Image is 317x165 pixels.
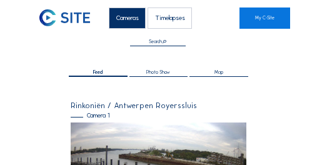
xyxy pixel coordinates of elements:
div: Timelapses [148,7,192,29]
div: Rinkoniën / Antwerpen Royerssluis [71,102,246,109]
img: C-SITE Logo [39,9,90,26]
a: My C-Site [239,7,290,29]
div: Cameras [109,7,146,29]
span: Photo Show [146,70,170,75]
div: Camera 1 [71,112,246,119]
span: Feed [93,70,103,75]
span: Map [214,70,223,75]
a: C-SITE Logo [39,7,61,29]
